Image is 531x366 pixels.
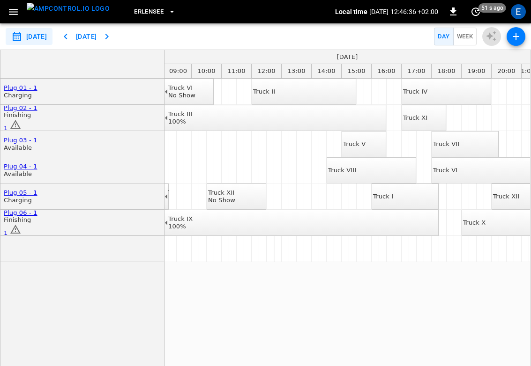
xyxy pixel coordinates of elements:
[4,209,37,216] a: Plug 06 - 1
[479,3,506,13] span: 51 s ago
[4,124,7,132] span: 1
[4,144,37,152] div: Available
[4,111,37,119] div: Finishing
[335,7,367,16] p: Local time
[4,197,37,204] div: Charging
[403,114,427,122] div: Truck XI
[433,140,459,148] div: Truck VII
[4,216,37,224] div: Finishing
[4,104,37,111] a: Plug 02 - 1
[342,64,372,78] div: 15:00
[222,64,252,78] div: 11:00
[71,28,101,45] button: [DATE]
[168,92,195,99] div: No Show
[208,189,235,197] div: Truck XII
[130,3,179,21] button: Erlensee
[463,219,486,227] div: Truck X
[169,67,187,75] div: 09:00
[4,92,37,99] div: Charging
[403,88,427,95] div: Truck IV
[4,124,21,132] a: 1
[282,64,312,78] div: 13:00
[343,140,366,148] div: Truck V
[328,167,356,174] div: Truck VIII
[192,64,222,78] div: 10:00
[168,189,195,197] div: Truck X
[492,64,522,78] div: 20:00
[493,193,519,200] div: Truck XII
[462,64,492,78] div: 19:00
[168,197,195,204] div: No Show
[369,7,438,16] p: [DATE] 12:46:36 +02:00
[4,170,37,178] div: Available
[168,110,192,118] div: Truck III
[402,64,432,78] div: 17:00
[434,28,453,46] button: Day
[252,64,282,78] div: 12:00
[27,3,110,15] img: ampcontrol.io logo
[511,4,526,19] div: profile-icon
[168,215,193,223] div: Truck IX
[253,88,275,95] div: Truck II
[372,64,402,78] div: 16:00
[337,53,358,61] div: [DATE]
[373,193,393,200] div: Truck I
[482,27,501,46] button: Bookings optimization is disabled, since Ampcontrol can't find any planned routes to use for the ...
[168,84,195,92] div: Truck VI
[4,229,21,236] a: 1
[4,229,7,236] span: 1
[168,223,193,230] div: 100%
[168,118,192,125] div: 100%
[433,167,457,174] div: Truck VI
[468,4,483,19] button: set refresh interval
[4,163,37,170] a: Plug 04 - 1
[432,64,462,78] div: 18:00
[312,64,342,78] div: 14:00
[4,189,37,196] a: Plug 05 - 1
[4,137,37,144] a: Plug 03 - 1
[134,7,164,17] span: Erlensee
[4,84,37,91] a: Plug 01 - 1
[453,28,477,46] button: Week
[208,197,235,204] div: No Show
